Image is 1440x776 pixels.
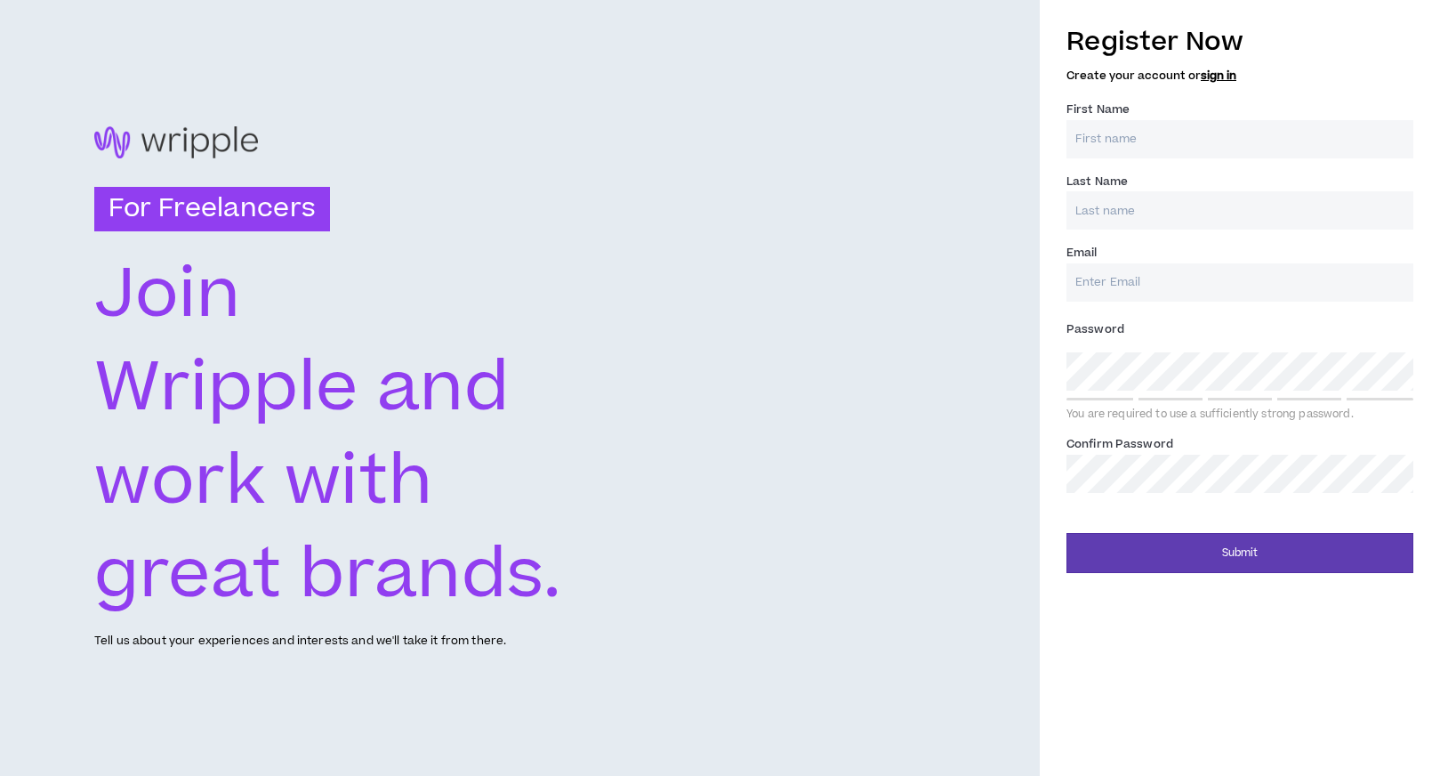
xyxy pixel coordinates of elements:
label: Confirm Password [1066,430,1173,458]
label: Email [1066,238,1098,267]
p: Tell us about your experiences and interests and we'll take it from there. [94,633,506,650]
label: Last Name [1066,167,1128,196]
text: Wripple and [94,339,510,436]
text: work with [94,433,433,530]
h5: Create your account or [1066,69,1413,82]
label: First Name [1066,95,1130,124]
button: Submit [1066,533,1413,573]
input: First name [1066,120,1413,158]
h3: For Freelancers [94,187,330,231]
text: great brands. [94,527,562,624]
input: Last name [1066,191,1413,230]
h3: Register Now [1066,23,1413,61]
input: Enter Email [1066,263,1413,302]
div: You are required to use a sufficiently strong password. [1066,408,1413,422]
a: sign in [1201,68,1236,84]
span: Password [1066,321,1124,337]
text: Join [94,246,241,343]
